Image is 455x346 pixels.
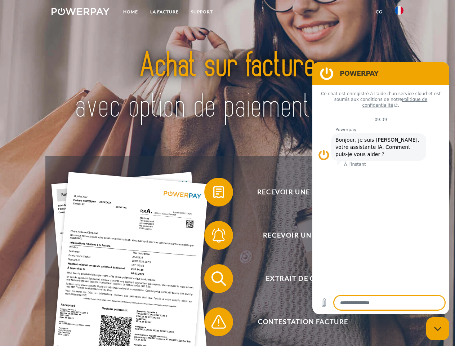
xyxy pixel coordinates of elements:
[210,313,228,331] img: qb_warning.svg
[210,183,228,201] img: qb_bill.svg
[204,264,392,293] button: Extrait de compte
[69,35,386,138] img: title-powerpay_fr.svg
[395,6,403,15] img: fr
[52,8,110,15] img: logo-powerpay-white.svg
[204,221,392,250] button: Recevoir un rappel?
[312,62,449,314] iframe: Fenêtre de messagerie
[210,270,228,288] img: qb_search.svg
[426,317,449,340] iframe: Bouton de lancement de la fenêtre de messagerie, conversation en cours
[210,226,228,244] img: qb_bell.svg
[117,5,144,18] a: Home
[185,5,219,18] a: Support
[204,178,392,207] button: Recevoir une facture ?
[215,264,391,293] span: Extrait de compte
[215,221,391,250] span: Recevoir un rappel?
[144,5,185,18] a: LA FACTURE
[204,307,392,336] button: Contestation Facture
[370,5,389,18] a: CG
[215,178,391,207] span: Recevoir une facture ?
[215,307,391,336] span: Contestation Facture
